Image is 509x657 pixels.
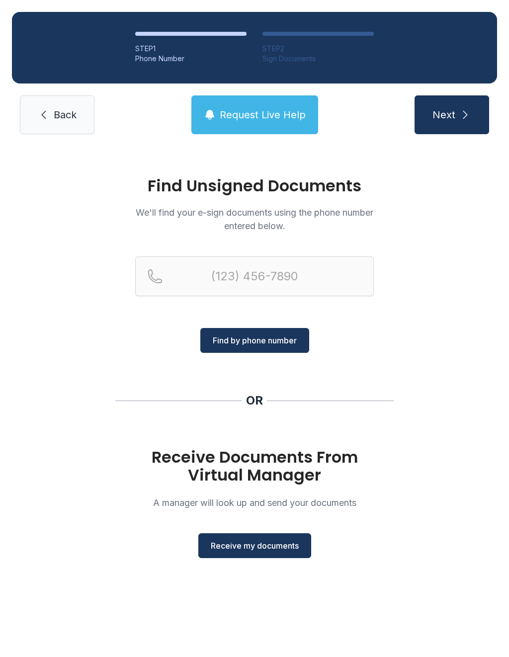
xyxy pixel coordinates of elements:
h1: Receive Documents From Virtual Manager [135,448,374,484]
h1: Find Unsigned Documents [135,178,374,194]
span: Back [54,108,77,122]
p: A manager will look up and send your documents [135,496,374,509]
div: OR [246,393,263,409]
span: Next [432,108,455,122]
input: Reservation phone number [135,256,374,296]
span: Request Live Help [220,108,306,122]
div: Phone Number [135,54,247,64]
span: Find by phone number [213,334,297,346]
div: STEP 2 [262,44,374,54]
p: We'll find your e-sign documents using the phone number entered below. [135,206,374,233]
div: STEP 1 [135,44,247,54]
div: Sign Documents [262,54,374,64]
span: Receive my documents [211,540,299,552]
